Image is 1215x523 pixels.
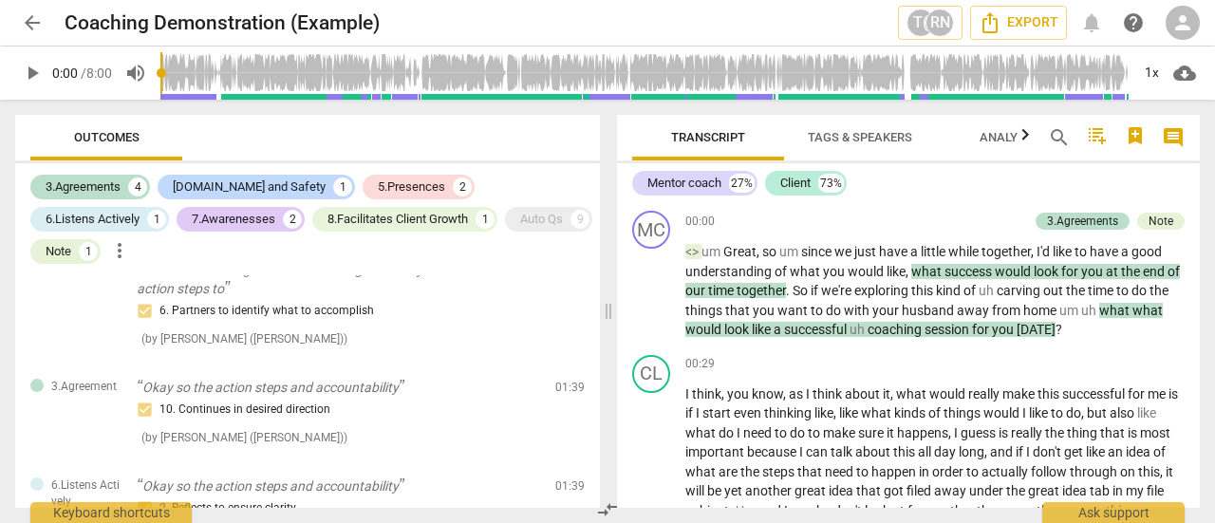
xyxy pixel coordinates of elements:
span: of [963,283,979,298]
span: for [972,322,992,337]
span: do [826,303,844,318]
span: kind [936,283,963,298]
button: Add TOC [1082,122,1112,153]
span: carving [997,283,1043,298]
span: person [1171,11,1194,34]
span: don't [833,503,865,518]
span: as [789,386,806,402]
span: sure [858,425,887,440]
span: steps [762,464,797,479]
span: my [1126,483,1147,498]
span: are [719,464,740,479]
button: Play [15,56,49,90]
span: , [783,386,789,402]
span: session [925,322,972,337]
span: just [854,244,879,259]
span: filed [907,483,934,498]
span: do [790,425,808,440]
span: arrow_back [21,11,44,34]
div: Auto Qs [520,210,563,229]
span: understanding [685,264,775,279]
div: Change speaker [632,211,670,249]
span: to [1116,283,1131,298]
div: 3.Agreements [1047,213,1118,230]
span: coaching [868,322,925,337]
span: success [944,264,995,279]
div: Change speaker [632,355,670,393]
span: , [984,444,990,459]
span: most [1140,425,1170,440]
span: it [883,386,890,402]
span: what [790,264,823,279]
span: have [1090,244,1121,259]
span: the [1066,283,1088,298]
span: like [839,405,861,420]
span: together [981,244,1031,259]
span: would [995,264,1034,279]
span: home [1023,303,1059,318]
span: Analytics [980,130,1044,144]
span: great [794,483,829,498]
span: of [1168,264,1180,279]
span: Export [979,11,1058,34]
span: , [833,405,839,420]
span: happens [897,425,948,440]
span: this [1138,464,1160,479]
span: ( by [PERSON_NAME] ([PERSON_NAME]) ) [141,431,347,444]
span: I [954,425,961,440]
span: this [893,444,918,459]
span: Filler word [1081,303,1099,318]
span: Great [723,244,757,259]
span: Filler word [701,244,723,259]
span: in [919,464,932,479]
span: our [685,283,708,298]
span: things [944,405,983,420]
span: away [957,303,992,318]
span: about [855,444,893,459]
span: [DATE] [1017,322,1056,337]
span: in [1112,483,1126,498]
span: Filler word [979,283,997,298]
span: you [992,322,1017,337]
button: Search [1044,122,1075,153]
span: think [813,386,845,402]
span: it [1166,464,1173,479]
span: need [825,464,856,479]
span: three [977,503,1010,518]
span: , [757,244,762,259]
h2: Coaching Demonstration (Example) [65,11,380,35]
button: Add Bookmark [1120,122,1150,153]
div: 2 [453,177,472,196]
span: what [861,405,894,420]
span: kinds [894,405,928,420]
span: maybe [791,503,833,518]
span: since [801,244,834,259]
span: I [696,405,702,420]
button: Show/Hide comments [1158,122,1188,153]
span: help [1122,11,1145,34]
span: to [1075,244,1090,259]
div: Mentor coach [647,174,721,193]
div: 1 [333,177,352,196]
span: of [1153,444,1166,459]
div: RN [925,9,954,37]
div: 1 [147,210,166,229]
span: is [1128,425,1140,440]
span: , [1160,464,1166,479]
span: we're [821,283,854,298]
span: for [1061,264,1081,279]
span: do [1066,405,1081,420]
span: like [1086,444,1108,459]
span: that [856,483,884,498]
span: what [896,386,929,402]
span: you [823,264,848,279]
span: all [918,444,934,459]
span: 6.Listens Actively [51,477,121,509]
span: tab [1090,483,1112,498]
span: would [685,322,724,337]
span: , [948,425,954,440]
span: for [907,503,927,518]
span: Filler word [850,322,868,337]
span: and [990,444,1016,459]
div: [DOMAIN_NAME] and Safety [173,177,326,196]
